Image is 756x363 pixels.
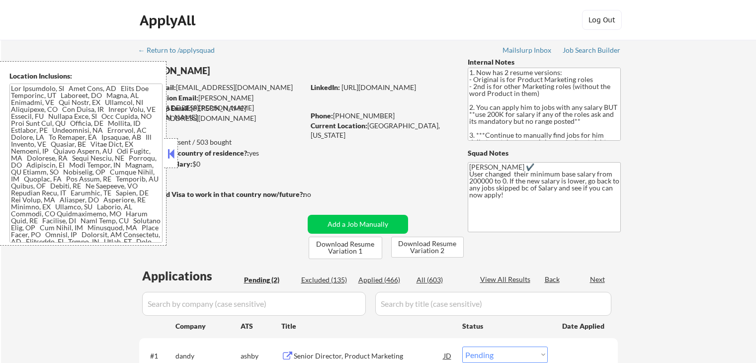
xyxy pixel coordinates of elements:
[563,47,621,54] div: Job Search Builder
[562,321,606,331] div: Date Applied
[175,321,241,331] div: Company
[142,292,366,316] input: Search by company (case sensitive)
[417,275,466,285] div: All (603)
[139,159,304,169] div: $0
[281,321,453,331] div: Title
[311,111,333,120] strong: Phone:
[309,237,382,259] button: Download Resume Variation 1
[138,46,224,56] a: ← Return to /applysquad
[139,137,304,147] div: 466 sent / 503 bought
[545,274,561,284] div: Back
[139,190,305,198] strong: Will need Visa to work in that country now/future?:
[150,351,168,361] div: #1
[142,270,241,282] div: Applications
[468,57,621,67] div: Internal Notes
[590,274,606,284] div: Next
[480,274,533,284] div: View All Results
[138,47,224,54] div: ← Return to /applysquad
[341,83,416,91] a: [URL][DOMAIN_NAME]
[139,149,249,157] strong: Can work in country of residence?:
[139,103,304,123] div: [PERSON_NAME][EMAIL_ADDRESS][DOMAIN_NAME]
[375,292,611,316] input: Search by title (case sensitive)
[311,83,340,91] strong: LinkedIn:
[503,46,552,56] a: Mailslurp Inbox
[311,121,367,130] strong: Current Location:
[294,351,444,361] div: Senior Director, Product Marketing
[311,111,451,121] div: [PHONE_NUMBER]
[241,351,281,361] div: ashby
[9,71,163,81] div: Location Inclusions:
[563,46,621,56] a: Job Search Builder
[503,47,552,54] div: Mailslurp Inbox
[175,351,241,361] div: dandy
[140,93,304,122] div: [PERSON_NAME][EMAIL_ADDRESS][PERSON_NAME][DOMAIN_NAME]
[582,10,622,30] button: Log Out
[311,121,451,140] div: [GEOGRAPHIC_DATA], [US_STATE]
[391,237,464,258] button: Download Resume Variation 2
[139,148,301,158] div: yes
[241,321,281,331] div: ATS
[244,275,294,285] div: Pending (2)
[303,189,332,199] div: no
[140,12,198,29] div: ApplyAll
[301,275,351,285] div: Excluded (135)
[139,65,343,77] div: [PERSON_NAME]
[308,215,408,234] button: Add a Job Manually
[468,148,621,158] div: Squad Notes
[140,83,304,92] div: [EMAIL_ADDRESS][DOMAIN_NAME]
[462,317,548,335] div: Status
[358,275,408,285] div: Applied (466)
